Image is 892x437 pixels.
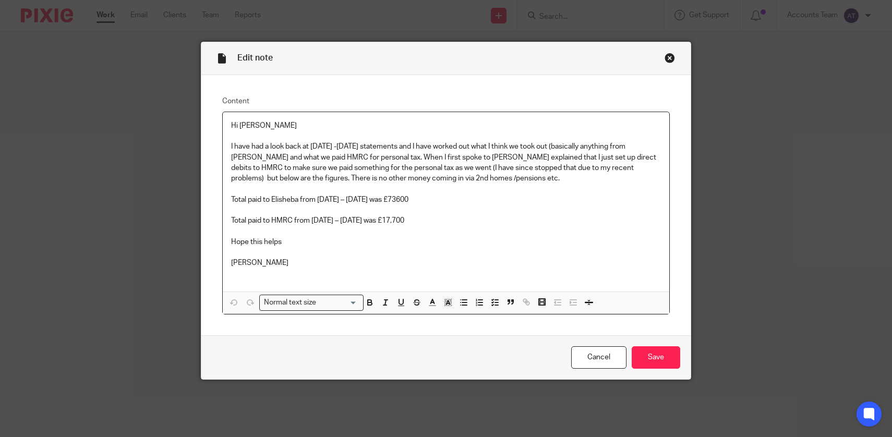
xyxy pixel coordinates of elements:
[237,54,273,62] span: Edit note
[320,297,357,308] input: Search for option
[222,96,670,106] label: Content
[231,195,661,205] p: Total paid to Elisheba from [DATE] – [DATE] was £73600
[665,53,675,63] div: Close this dialog window
[632,346,680,369] input: Save
[259,295,364,311] div: Search for option
[231,120,661,131] p: Hi [PERSON_NAME]
[231,215,661,226] p: Total paid to HMRC from [DATE] – [DATE] was £17,700
[262,297,319,308] span: Normal text size
[231,258,661,268] p: [PERSON_NAME]
[231,141,661,184] p: I have had a look back at [DATE] -[DATE] statements and I have worked out what I think we took ou...
[231,237,661,247] p: Hope this helps
[571,346,626,369] a: Cancel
